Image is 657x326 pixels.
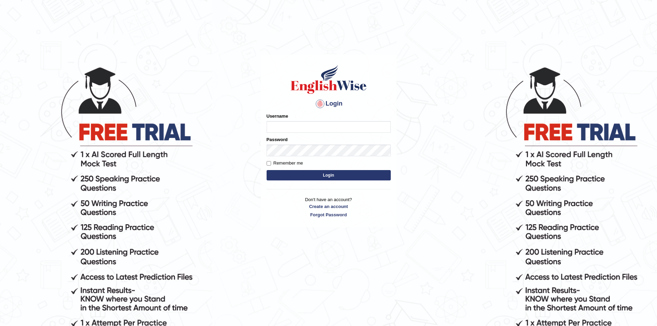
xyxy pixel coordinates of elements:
a: Create an account [267,203,391,210]
a: Forgot Password [267,211,391,218]
h4: Login [267,98,391,109]
input: Remember me [267,161,271,166]
img: Logo of English Wise sign in for intelligent practice with AI [289,64,368,95]
label: Username [267,113,288,119]
label: Remember me [267,160,303,167]
p: Don't have an account? [267,196,391,218]
button: Login [267,170,391,180]
label: Password [267,136,288,143]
